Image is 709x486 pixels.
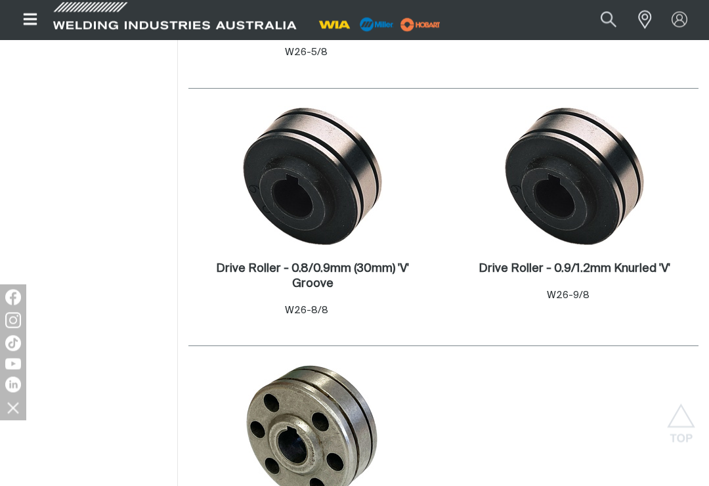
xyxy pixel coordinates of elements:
a: miller [397,20,444,30]
button: Search products [586,5,631,35]
a: Drive Roller - 0.9/1.2mm Knurled 'V' [479,262,670,277]
span: W26-9/8 [547,291,590,301]
h2: Drive Roller - 0.8/0.9mm (30mm) 'V' Groove [216,263,409,290]
span: W26-5/8 [285,48,328,58]
button: Scroll to top [666,404,696,433]
img: Instagram [5,313,21,328]
input: Product name or item number... [570,5,631,35]
img: hide socials [2,397,24,419]
a: Drive Roller - 0.8/0.9mm (30mm) 'V' Groove [195,262,431,292]
span: W26-8/8 [285,306,328,316]
img: Facebook [5,290,21,305]
h2: Drive Roller - 0.9/1.2mm Knurled 'V' [479,263,670,275]
img: LinkedIn [5,377,21,393]
img: Drive Roller - 0.9/1.2mm Knurled 'V' [504,106,645,247]
img: miller [397,15,444,35]
img: TikTok [5,336,21,351]
img: Drive Roller - 0.8/0.9mm (30mm) 'V' Groove [242,106,383,247]
img: YouTube [5,359,21,370]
